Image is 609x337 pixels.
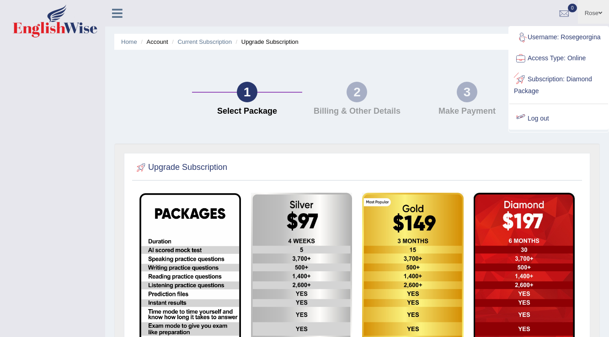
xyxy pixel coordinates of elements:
div: 1 [237,82,257,102]
a: Home [121,38,137,45]
h4: Billing & Other Details [307,107,407,116]
a: Current Subscription [177,38,232,45]
a: Subscription: Diamond Package [509,69,608,100]
span: 0 [568,4,577,12]
h4: Make Payment [417,107,517,116]
a: Access Type: Online [509,48,608,69]
div: 2 [347,82,367,102]
a: Username: Rosegeorgina [509,27,608,48]
h2: Upgrade Subscription [134,161,227,174]
h4: Select Package [197,107,297,116]
li: Account [139,37,168,46]
div: 3 [457,82,477,102]
li: Upgrade Subscription [234,37,299,46]
a: Log out [509,108,608,129]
